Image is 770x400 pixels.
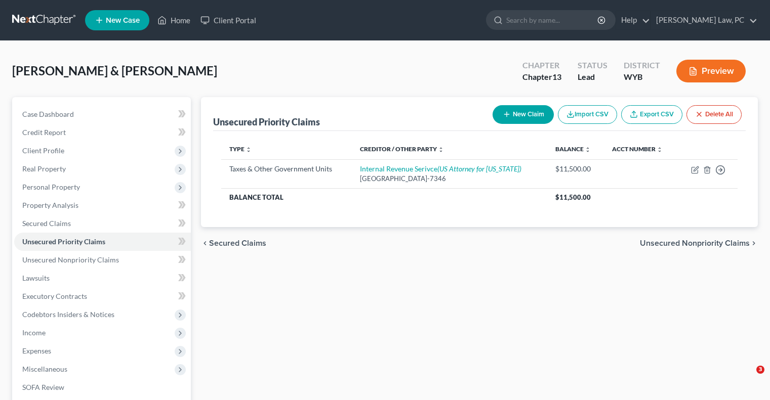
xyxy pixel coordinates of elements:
[22,310,114,319] span: Codebtors Insiders & Notices
[14,269,191,287] a: Lawsuits
[246,147,252,153] i: unfold_more
[14,196,191,214] a: Property Analysis
[506,11,599,29] input: Search by name...
[22,255,119,264] span: Unsecured Nonpriority Claims
[756,366,764,374] span: 3
[360,145,444,153] a: Creditor / Other Party unfold_more
[360,174,539,184] div: [GEOGRAPHIC_DATA]-7346
[555,193,591,201] span: $11,500.00
[676,60,746,82] button: Preview
[555,164,596,174] div: $11,500.00
[624,71,660,83] div: WYB
[22,274,50,282] span: Lawsuits
[229,164,344,174] div: Taxes & Other Government Units
[624,60,660,71] div: District
[522,71,561,83] div: Chapter
[14,287,191,305] a: Executory Contracts
[14,123,191,142] a: Credit Report
[558,105,617,124] button: Import CSV
[201,239,209,247] i: chevron_left
[14,214,191,233] a: Secured Claims
[651,11,757,29] a: [PERSON_NAME] Law, PC
[22,201,78,209] span: Property Analysis
[22,292,87,300] span: Executory Contracts
[686,105,742,124] button: Delete All
[201,239,266,247] button: chevron_left Secured Claims
[360,164,521,173] a: Internal Revenue Serivce(US Attorney for [US_STATE])
[621,105,682,124] a: Export CSV
[22,110,74,118] span: Case Dashboard
[552,72,561,81] span: 13
[12,63,217,78] span: [PERSON_NAME] & [PERSON_NAME]
[437,164,521,173] i: (US Attorney for [US_STATE])
[14,378,191,396] a: SOFA Review
[229,145,252,153] a: Type unfold_more
[22,183,80,191] span: Personal Property
[438,147,444,153] i: unfold_more
[616,11,650,29] a: Help
[152,11,195,29] a: Home
[22,383,64,391] span: SOFA Review
[22,128,66,137] span: Credit Report
[736,366,760,390] iframe: Intercom live chat
[640,239,750,247] span: Unsecured Nonpriority Claims
[522,60,561,71] div: Chapter
[209,239,266,247] span: Secured Claims
[14,233,191,251] a: Unsecured Priority Claims
[14,105,191,123] a: Case Dashboard
[22,146,64,155] span: Client Profile
[14,251,191,269] a: Unsecured Nonpriority Claims
[750,239,758,247] i: chevron_right
[585,147,591,153] i: unfold_more
[578,71,607,83] div: Lead
[22,237,105,246] span: Unsecured Priority Claims
[555,145,591,153] a: Balance unfold_more
[640,239,758,247] button: Unsecured Nonpriority Claims chevron_right
[493,105,554,124] button: New Claim
[22,328,46,337] span: Income
[213,116,320,128] div: Unsecured Priority Claims
[22,365,67,373] span: Miscellaneous
[22,346,51,355] span: Expenses
[612,145,663,153] a: Acct Number unfold_more
[22,219,71,228] span: Secured Claims
[195,11,261,29] a: Client Portal
[578,60,607,71] div: Status
[106,17,140,24] span: New Case
[221,188,547,206] th: Balance Total
[22,164,66,173] span: Real Property
[657,147,663,153] i: unfold_more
